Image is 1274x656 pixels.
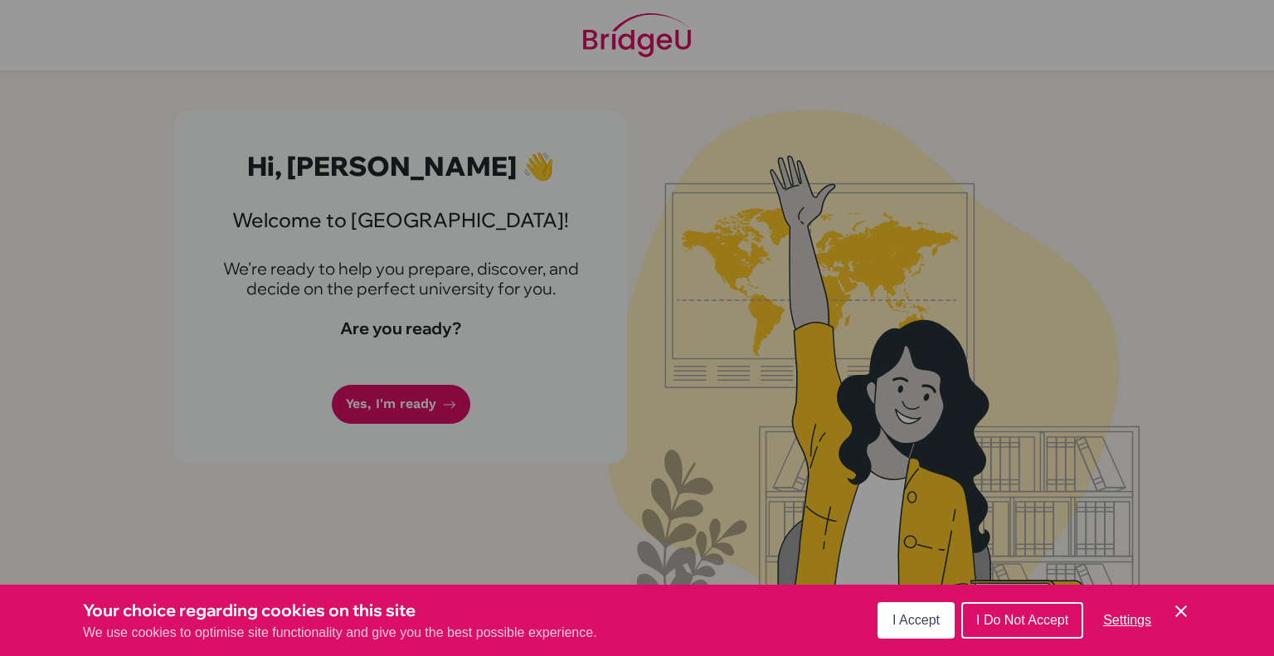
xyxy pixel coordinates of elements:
[1103,613,1151,627] span: Settings
[1090,604,1165,637] button: Settings
[83,623,597,643] p: We use cookies to optimise site functionality and give you the best possible experience.
[892,613,940,627] span: I Accept
[961,602,1083,639] button: I Do Not Accept
[1171,601,1191,621] button: Save and close
[83,598,597,623] h3: Your choice regarding cookies on this site
[976,613,1068,627] span: I Do Not Accept
[878,602,955,639] button: I Accept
